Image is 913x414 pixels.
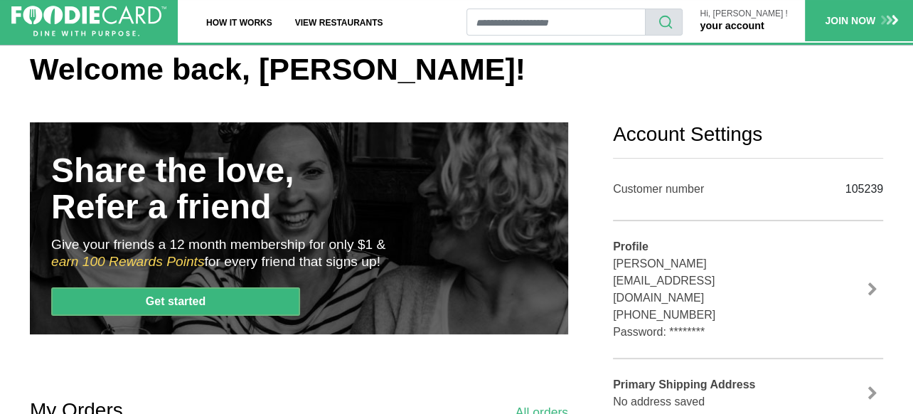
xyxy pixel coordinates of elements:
a: your account [700,20,764,31]
div: 105239 [826,176,883,203]
p: Give your friends a 12 month membership for only $1 & for every friend that signs up! [51,236,385,270]
span: No address saved [613,396,705,408]
b: Profile [613,240,648,253]
h3: Share the love, Refer a friend [51,152,294,225]
b: Primary Shipping Address [613,378,755,391]
div: Customer number [613,181,805,198]
button: search [645,9,683,36]
img: FoodieCard; Eat, Drink, Save, Donate [11,6,166,37]
p: Hi, [PERSON_NAME] ! [700,9,787,18]
span: earn 100 Rewards Points [51,254,204,269]
a: Get started [51,287,300,315]
input: restaurant search [466,9,646,36]
h2: Account Settings [613,122,883,147]
div: [PERSON_NAME] [EMAIL_ADDRESS][DOMAIN_NAME] [PHONE_NUMBER] Password: ******** [613,238,805,341]
h1: Welcome back, [PERSON_NAME]! [30,51,883,88]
